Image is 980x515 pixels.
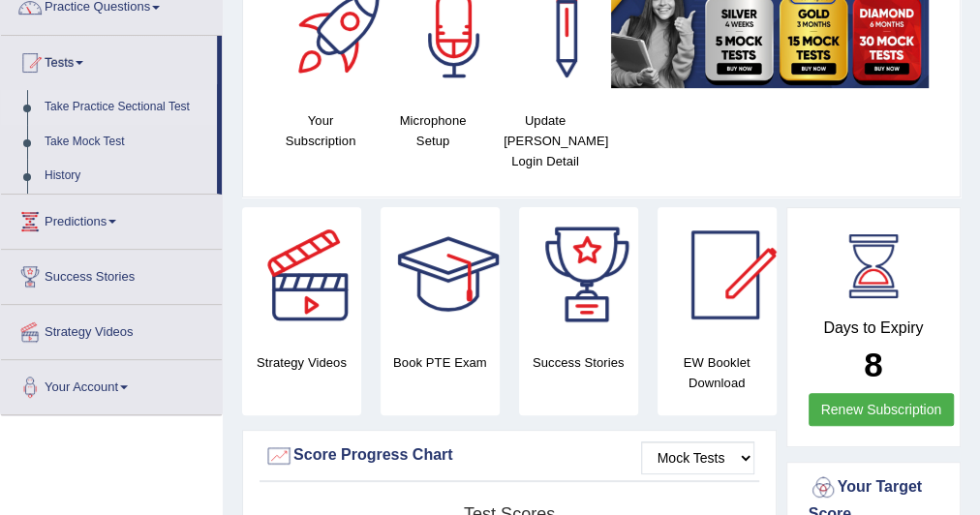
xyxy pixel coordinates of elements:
h4: Success Stories [519,352,638,373]
a: Success Stories [1,250,222,298]
h4: Update [PERSON_NAME] Login Detail [499,110,592,171]
h4: Strategy Videos [242,352,361,373]
a: History [36,159,217,194]
b: 8 [864,346,882,383]
div: Score Progress Chart [264,441,754,470]
a: Your Account [1,360,222,409]
h4: Days to Expiry [809,319,939,337]
a: Tests [1,36,217,84]
h4: EW Booklet Download [658,352,777,393]
h4: Microphone Setup [386,110,479,151]
a: Strategy Videos [1,305,222,353]
a: Take Practice Sectional Test [36,90,217,125]
a: Predictions [1,195,222,243]
h4: Book PTE Exam [381,352,500,373]
a: Take Mock Test [36,125,217,160]
h4: Your Subscription [274,110,367,151]
a: Renew Subscription [809,393,955,426]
